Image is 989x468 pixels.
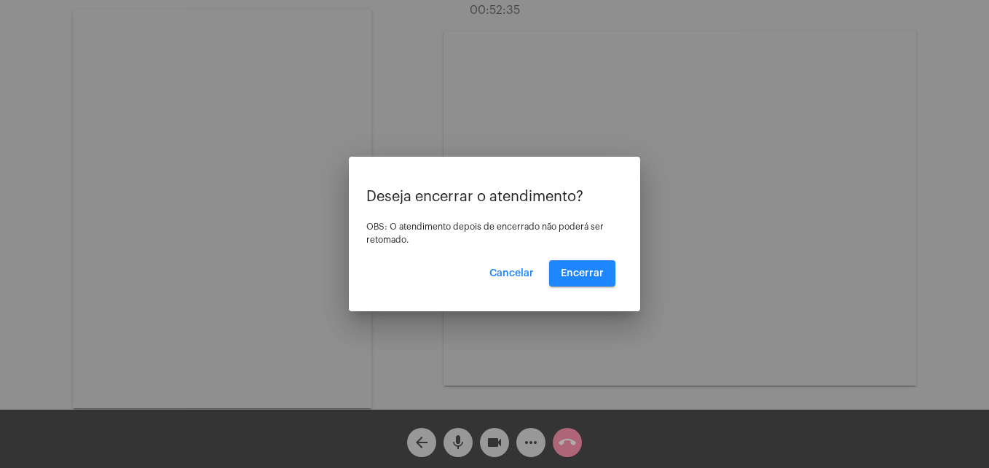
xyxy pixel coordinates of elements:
[366,189,623,205] p: Deseja encerrar o atendimento?
[366,222,604,244] span: OBS: O atendimento depois de encerrado não poderá ser retomado.
[478,260,545,286] button: Cancelar
[549,260,615,286] button: Encerrar
[561,268,604,278] span: Encerrar
[489,268,534,278] span: Cancelar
